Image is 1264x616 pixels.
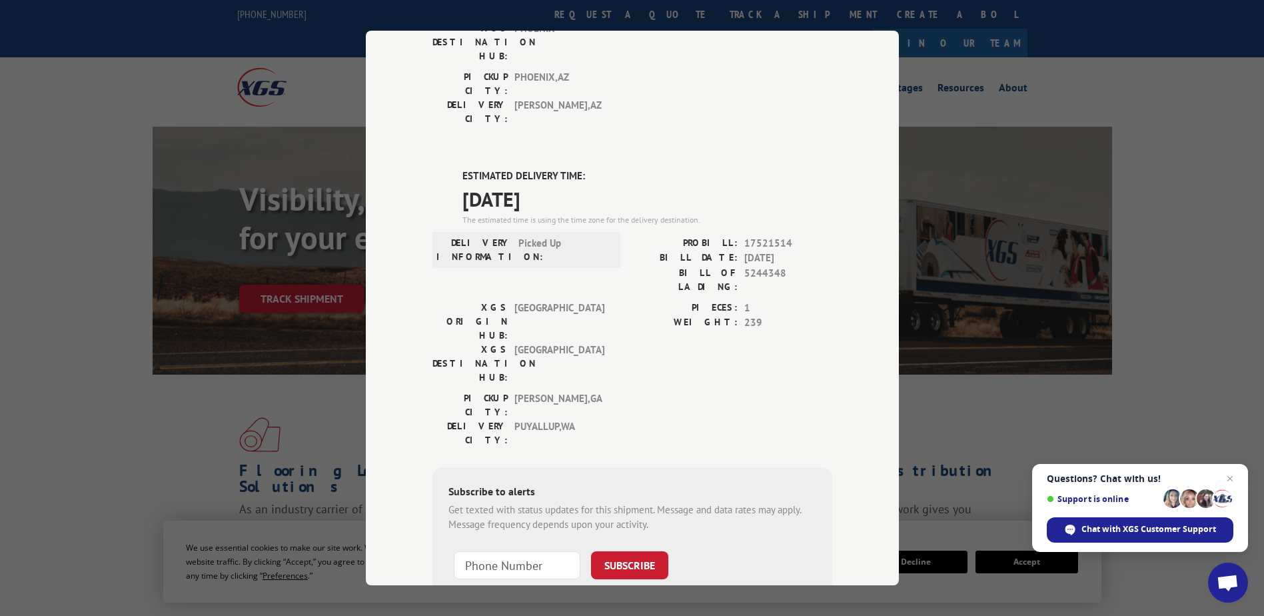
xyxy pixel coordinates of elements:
[448,503,816,533] div: Get texted with status updates for this shipment. Message and data rates may apply. Message frequ...
[1081,523,1216,535] span: Chat with XGS Customer Support
[462,214,832,226] div: The estimated time is using the time zone for the delivery destination.
[632,236,738,251] label: PROBILL:
[1047,473,1233,484] span: Questions? Chat with us!
[462,169,832,184] label: ESTIMATED DELIVERY TIME:
[744,251,832,266] span: [DATE]
[744,301,832,316] span: 1
[432,343,508,385] label: XGS DESTINATION HUB:
[1047,494,1159,504] span: Support is online
[514,21,604,63] span: PHOENIX
[432,21,508,63] label: XGS DESTINATION HUB:
[518,236,608,264] span: Picked Up
[1047,517,1233,543] div: Chat with XGS Customer Support
[432,301,508,343] label: XGS ORIGIN HUB:
[514,391,604,419] span: [PERSON_NAME] , GA
[1222,471,1238,487] span: Close chat
[514,70,604,98] span: PHOENIX , AZ
[432,98,508,126] label: DELIVERY CITY:
[432,419,508,447] label: DELIVERY CITY:
[514,98,604,126] span: [PERSON_NAME] , AZ
[514,301,604,343] span: [GEOGRAPHIC_DATA]
[591,551,668,579] button: SUBSCRIBE
[744,315,832,331] span: 239
[632,266,738,294] label: BILL OF LADING:
[436,236,512,264] label: DELIVERY INFORMATION:
[514,343,604,385] span: [GEOGRAPHIC_DATA]
[462,184,832,214] span: [DATE]
[744,266,832,294] span: 5244348
[432,70,508,98] label: PICKUP CITY:
[432,391,508,419] label: PICKUP CITY:
[632,315,738,331] label: WEIGHT:
[744,236,832,251] span: 17521514
[632,301,738,316] label: PIECES:
[454,551,580,579] input: Phone Number
[1208,563,1248,603] div: Open chat
[632,251,738,266] label: BILL DATE:
[448,483,816,503] div: Subscribe to alerts
[514,419,604,447] span: PUYALLUP , WA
